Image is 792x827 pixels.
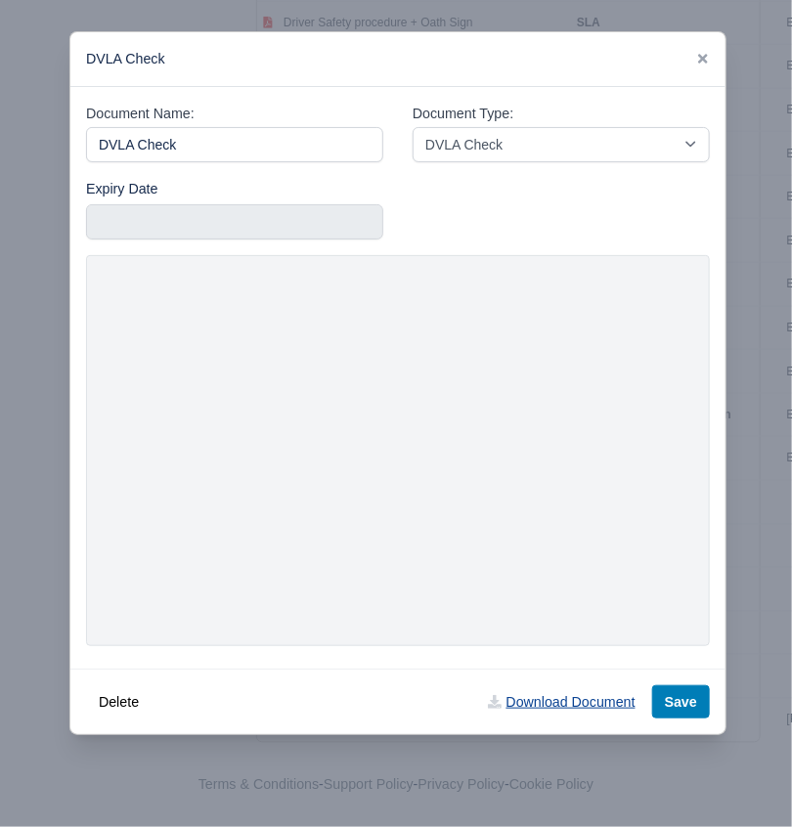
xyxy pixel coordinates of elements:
[694,733,792,827] iframe: Chat Widget
[413,103,513,125] label: Document Type:
[70,32,726,87] div: DVLA Check
[86,685,152,718] button: Delete
[475,685,647,718] a: Download Document
[652,685,710,718] button: Save
[86,178,158,200] label: Expiry Date
[86,103,195,125] label: Document Name:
